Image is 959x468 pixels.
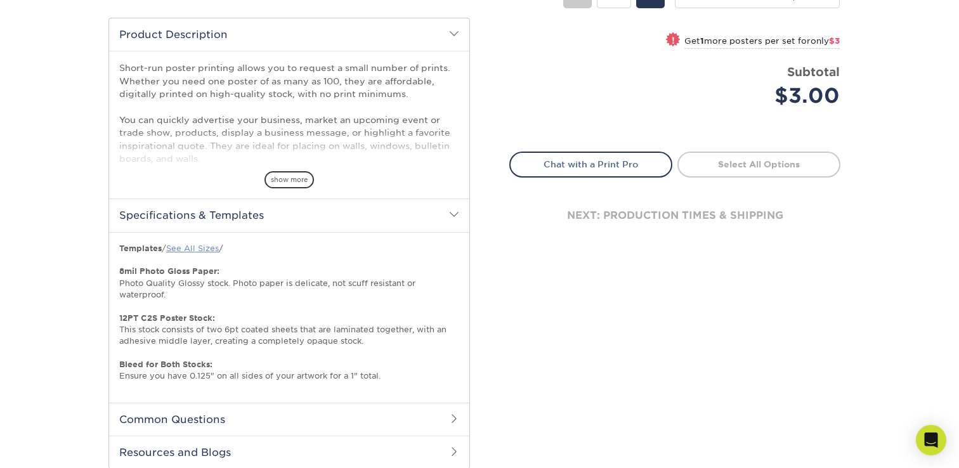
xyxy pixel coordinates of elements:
[109,18,469,51] h2: Product Description
[264,171,314,188] span: show more
[684,36,840,49] small: Get more posters per set for
[811,36,840,46] span: only
[119,243,459,382] p: / / Photo Quality Glossy stock. Photo paper is delicate, not scuff resistant or waterproof. This ...
[700,36,704,46] strong: 1
[677,152,840,177] a: Select All Options
[119,266,219,276] strong: 8mil Photo Gloss Paper:
[109,403,469,436] h2: Common Questions
[672,34,675,47] span: !
[109,198,469,231] h2: Specifications & Templates
[787,65,840,79] strong: Subtotal
[119,360,212,369] strong: Bleed for Both Stocks:
[684,81,840,111] div: $3.00
[119,313,215,323] strong: 12PT C2S Poster Stock:
[509,152,672,177] a: Chat with a Print Pro
[509,178,840,254] div: next: production times & shipping
[916,425,946,455] div: Open Intercom Messenger
[166,244,219,253] a: See All Sizes
[119,244,162,253] b: Templates
[119,62,459,346] p: Short-run poster printing allows you to request a small number of prints. Whether you need one po...
[829,36,840,46] span: $3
